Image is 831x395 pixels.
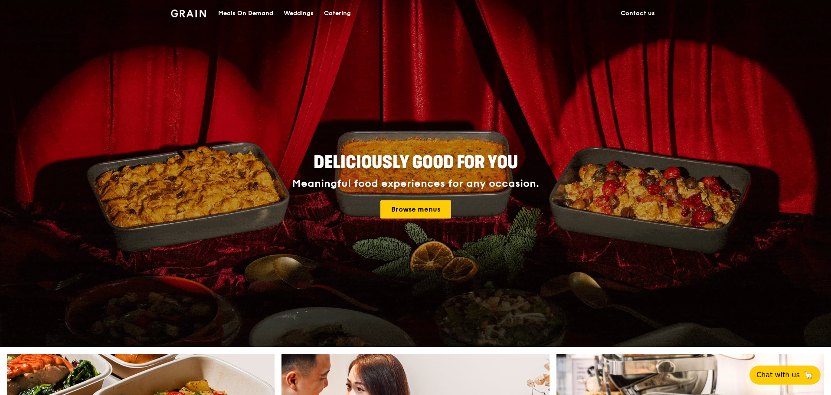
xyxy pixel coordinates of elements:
img: Grain [171,10,206,17]
span: Chat with us [756,370,800,380]
a: Browse menus [380,200,451,219]
a: Weddings [278,0,319,26]
span: 🦙 [803,370,814,380]
div: Meaningful food experiences for any occasion. [259,178,572,190]
div: Meals On Demand [218,0,273,26]
a: Catering [319,0,356,26]
a: Contact us [615,0,660,26]
div: Catering [324,0,351,26]
span: Deliciously good for you [314,152,518,173]
div: Weddings [284,0,314,26]
button: Chat with us🦙 [749,366,821,385]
